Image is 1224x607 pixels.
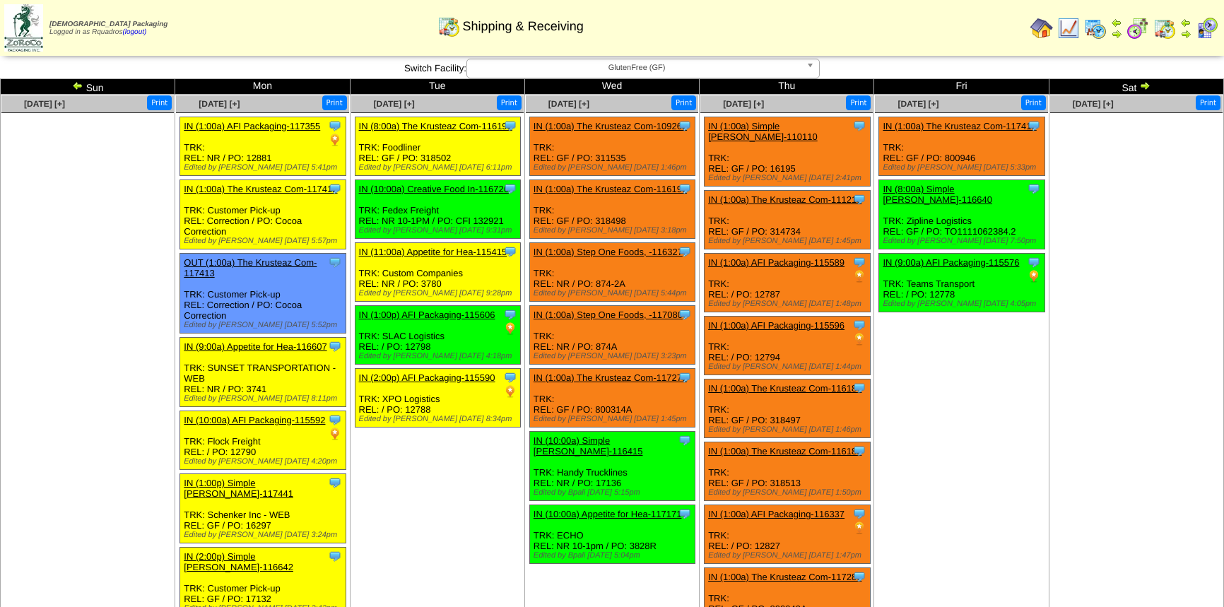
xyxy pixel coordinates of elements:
[708,383,861,394] a: IN (1:00a) The Krusteaz Com-116187
[883,257,1019,268] a: IN (9:00a) AFI Packaging-115576
[350,79,524,95] td: Tue
[1073,99,1114,109] span: [DATE] [+]
[708,121,818,142] a: IN (1:00a) Simple [PERSON_NAME]-110110
[1027,255,1041,269] img: Tooltip
[678,507,692,521] img: Tooltip
[529,117,695,176] div: TRK: REL: GF / PO: 311535
[883,184,992,205] a: IN (8:00a) Simple [PERSON_NAME]-116640
[708,257,845,268] a: IN (1:00a) AFI Packaging-115589
[359,121,512,131] a: IN (8:00a) The Krusteaz Com-116191
[883,163,1044,172] div: Edited by [PERSON_NAME] [DATE] 5:33pm
[180,117,346,176] div: TRK: REL: NR / PO: 12881
[708,194,861,205] a: IN (1:00a) The Krusteaz Com-111213
[708,363,870,371] div: Edited by [PERSON_NAME] [DATE] 1:44pm
[534,310,683,320] a: IN (1:00a) Step One Foods, -117080
[852,119,866,133] img: Tooltip
[122,28,146,36] a: (logout)
[147,95,172,110] button: Print
[548,99,589,109] span: [DATE] [+]
[852,381,866,395] img: Tooltip
[534,247,683,257] a: IN (1:00a) Step One Foods, -116327
[534,352,695,360] div: Edited by [PERSON_NAME] [DATE] 3:23pm
[883,300,1044,308] div: Edited by [PERSON_NAME] [DATE] 4:05pm
[678,244,692,259] img: Tooltip
[879,180,1045,249] div: TRK: Zipline Logistics REL: GF / PO: TO1111062384.2
[1057,17,1080,40] img: line_graph.gif
[678,307,692,322] img: Tooltip
[708,237,870,245] div: Edited by [PERSON_NAME] [DATE] 1:45pm
[852,269,866,283] img: PO
[529,243,695,302] div: TRK: REL: NR / PO: 874-2A
[534,226,695,235] div: Edited by [PERSON_NAME] [DATE] 3:18pm
[374,99,415,109] a: [DATE] [+]
[463,19,584,34] span: Shipping & Receiving
[723,99,764,109] a: [DATE] [+]
[503,182,517,196] img: Tooltip
[852,521,866,535] img: PO
[184,551,293,572] a: IN (2:00p) Simple [PERSON_NAME]-116642
[503,307,517,322] img: Tooltip
[852,192,866,206] img: Tooltip
[355,117,521,176] div: TRK: Foodliner REL: GF / PO: 318502
[534,435,643,456] a: IN (10:00a) Simple [PERSON_NAME]-116415
[529,369,695,428] div: TRK: REL: GF / PO: 800314A
[1030,17,1053,40] img: home.gif
[503,244,517,259] img: Tooltip
[180,411,346,470] div: TRK: Flock Freight REL: / PO: 12790
[328,339,342,353] img: Tooltip
[874,79,1049,95] td: Fri
[671,95,696,110] button: Print
[529,306,695,365] div: TRK: REL: NR / PO: 874A
[328,119,342,133] img: Tooltip
[1196,17,1218,40] img: calendarcustomer.gif
[72,80,83,91] img: arrowleft.gif
[199,99,240,109] a: [DATE] [+]
[708,174,870,182] div: Edited by [PERSON_NAME] [DATE] 2:41pm
[355,180,521,239] div: TRK: Fedex Freight REL: NR 10-1PM / PO: CFI 132921
[503,119,517,133] img: Tooltip
[359,372,495,383] a: IN (2:00p) AFI Packaging-115590
[184,415,325,425] a: IN (10:00a) AFI Packaging-115592
[359,226,521,235] div: Edited by [PERSON_NAME] [DATE] 9:31pm
[883,237,1044,245] div: Edited by [PERSON_NAME] [DATE] 7:50pm
[534,121,687,131] a: IN (1:00a) The Krusteaz Com-109263
[708,488,870,497] div: Edited by [PERSON_NAME] [DATE] 1:50pm
[1084,17,1107,40] img: calendarprod.gif
[708,446,861,456] a: IN (1:00a) The Krusteaz Com-116188
[497,95,522,110] button: Print
[705,117,871,187] div: TRK: REL: GF / PO: 16195
[180,338,346,407] div: TRK: SUNSET TRANSPORTATION - WEB REL: NR / PO: 3741
[184,341,326,352] a: IN (9:00a) Appetite for Hea-116607
[534,509,682,519] a: IN (10:00a) Appetite for Hea-117171
[180,254,346,334] div: TRK: Customer Pick-up REL: Correction / PO: Cocoa Correction
[534,163,695,172] div: Edited by [PERSON_NAME] [DATE] 1:46pm
[328,476,342,490] img: Tooltip
[705,505,871,564] div: TRK: REL: / PO: 12827
[898,99,938,109] a: [DATE] [+]
[1196,95,1220,110] button: Print
[1027,269,1041,283] img: PO
[1111,17,1122,28] img: arrowleft.gif
[529,180,695,239] div: TRK: REL: GF / PO: 318498
[328,255,342,269] img: Tooltip
[708,300,870,308] div: Edited by [PERSON_NAME] [DATE] 1:48pm
[503,370,517,384] img: Tooltip
[883,121,1036,131] a: IN (1:00a) The Krusteaz Com-117411
[328,413,342,427] img: Tooltip
[1126,17,1149,40] img: calendarblend.gif
[184,163,346,172] div: Edited by [PERSON_NAME] [DATE] 5:41pm
[184,394,346,403] div: Edited by [PERSON_NAME] [DATE] 8:11pm
[184,478,293,499] a: IN (1:00p) Simple [PERSON_NAME]-117441
[705,442,871,501] div: TRK: REL: GF / PO: 318513
[1027,182,1041,196] img: Tooltip
[184,457,346,466] div: Edited by [PERSON_NAME] [DATE] 4:20pm
[1027,119,1041,133] img: Tooltip
[852,507,866,521] img: Tooltip
[184,237,346,245] div: Edited by [PERSON_NAME] [DATE] 5:57pm
[846,95,871,110] button: Print
[708,572,861,582] a: IN (1:00a) The Krusteaz Com-117280
[708,509,845,519] a: IN (1:00a) AFI Packaging-116337
[1180,28,1191,40] img: arrowright.gif
[24,99,65,109] span: [DATE] [+]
